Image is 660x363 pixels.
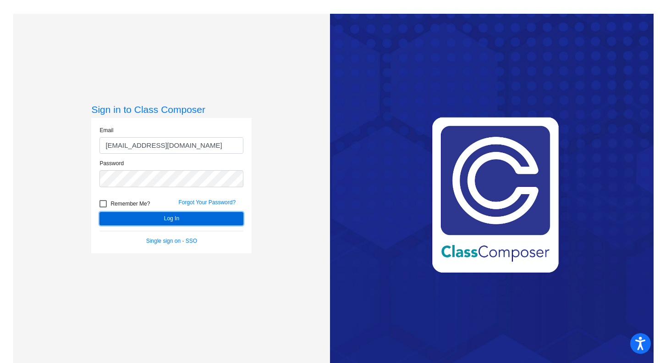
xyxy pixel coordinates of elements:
a: Single sign on - SSO [146,238,197,244]
span: Remember Me? [110,198,150,209]
a: Forgot Your Password? [178,199,236,206]
h3: Sign in to Class Composer [91,104,252,115]
button: Log In [99,212,243,225]
label: Password [99,159,124,168]
label: Email [99,126,113,134]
